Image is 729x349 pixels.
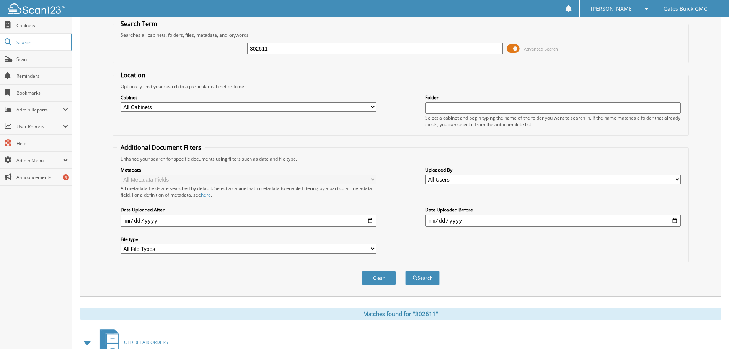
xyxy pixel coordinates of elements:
div: All metadata fields are searched by default. Select a cabinet with metadata to enable filtering b... [121,185,376,198]
span: Gates Buick GMC [664,7,707,11]
span: Scan [16,56,68,62]
label: Cabinet [121,94,376,101]
label: File type [121,236,376,242]
span: Search [16,39,67,46]
a: here [201,192,211,198]
span: Bookmarks [16,90,68,96]
span: Reminders [16,73,68,79]
span: Announcements [16,174,68,180]
label: Date Uploaded Before [425,206,681,213]
div: Searches all cabinets, folders, files, metadata, and keywords [117,32,685,38]
label: Folder [425,94,681,101]
span: Admin Menu [16,157,63,164]
legend: Location [117,71,149,79]
label: Date Uploaded After [121,206,376,213]
div: Enhance your search for specific documents using filters such as date and file type. [117,156,685,162]
span: Admin Reports [16,107,63,113]
button: Search [405,271,440,285]
div: Optionally limit your search to a particular cabinet or folder [117,83,685,90]
span: User Reports [16,123,63,130]
span: [PERSON_NAME] [591,7,634,11]
input: start [121,215,376,227]
div: Matches found for "302611" [80,308,721,320]
span: Advanced Search [524,46,558,52]
legend: Additional Document Filters [117,143,205,152]
div: Select a cabinet and begin typing the name of the folder you want to search in. If the name match... [425,115,681,128]
button: Clear [362,271,396,285]
div: 6 [63,174,69,180]
span: Cabinets [16,22,68,29]
span: OLD REPAIR ORDERS [124,339,168,346]
input: end [425,215,681,227]
img: scan123-logo-white.svg [8,3,65,14]
legend: Search Term [117,20,161,28]
label: Uploaded By [425,167,681,173]
label: Metadata [121,167,376,173]
span: Help [16,140,68,147]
